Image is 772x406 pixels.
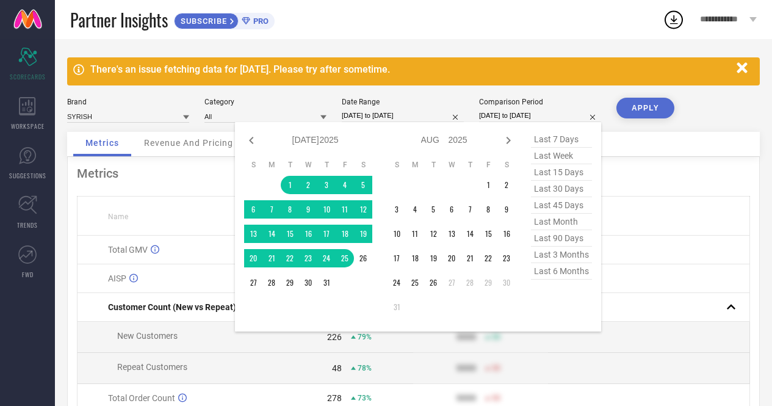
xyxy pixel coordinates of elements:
td: Tue Aug 12 2025 [424,225,442,243]
td: Sat Jul 26 2025 [354,249,372,267]
td: Wed Aug 13 2025 [442,225,461,243]
td: Tue Jul 01 2025 [281,176,299,194]
th: Sunday [388,160,406,170]
td: Sun Aug 24 2025 [388,274,406,292]
input: Select comparison period [479,109,601,122]
td: Wed Aug 27 2025 [442,274,461,292]
th: Monday [406,160,424,170]
span: PRO [250,16,269,26]
td: Sun Jul 20 2025 [244,249,262,267]
span: last month [531,214,592,230]
td: Sat Aug 16 2025 [497,225,516,243]
button: APPLY [616,98,674,118]
th: Saturday [497,160,516,170]
td: Sat Jul 05 2025 [354,176,372,194]
span: last 30 days [531,181,592,197]
span: last 6 months [531,263,592,280]
td: Mon Jul 28 2025 [262,274,281,292]
td: Tue Aug 05 2025 [424,200,442,219]
input: Select date range [342,109,464,122]
span: AISP [108,274,126,283]
div: There's an issue fetching data for [DATE]. Please try after sometime. [90,63,731,75]
td: Sun Aug 17 2025 [388,249,406,267]
th: Friday [336,160,354,170]
th: Wednesday [299,160,317,170]
span: Repeat Customers [117,362,187,372]
td: Tue Jul 22 2025 [281,249,299,267]
td: Wed Jul 16 2025 [299,225,317,243]
td: Mon Jul 07 2025 [262,200,281,219]
span: Revenue And Pricing [144,138,233,148]
td: Fri Jul 11 2025 [336,200,354,219]
div: 9999 [456,332,476,342]
span: last 15 days [531,164,592,181]
td: Fri Jul 25 2025 [336,249,354,267]
td: Thu Jul 17 2025 [317,225,336,243]
span: last 45 days [531,197,592,214]
span: Total Order Count [108,393,175,403]
td: Mon Jul 21 2025 [262,249,281,267]
div: Brand [67,98,189,106]
div: 9999 [456,393,476,403]
td: Fri Aug 22 2025 [479,249,497,267]
td: Tue Aug 19 2025 [424,249,442,267]
th: Thursday [461,160,479,170]
td: Sat Jul 12 2025 [354,200,372,219]
td: Tue Aug 26 2025 [424,274,442,292]
span: WORKSPACE [11,121,45,131]
span: FWD [22,270,34,279]
td: Sun Aug 31 2025 [388,298,406,316]
td: Sun Aug 10 2025 [388,225,406,243]
span: Name [108,212,128,221]
div: Next month [501,133,516,148]
td: Sun Jul 13 2025 [244,225,262,243]
div: Category [204,98,326,106]
td: Thu Aug 28 2025 [461,274,479,292]
td: Mon Aug 11 2025 [406,225,424,243]
td: Mon Aug 18 2025 [406,249,424,267]
span: SUBSCRIBE [175,16,230,26]
span: Metrics [85,138,119,148]
th: Tuesday [281,160,299,170]
div: Comparison Period [479,98,601,106]
td: Sat Jul 19 2025 [354,225,372,243]
td: Wed Aug 20 2025 [442,249,461,267]
td: Tue Jul 08 2025 [281,200,299,219]
td: Wed Aug 06 2025 [442,200,461,219]
span: 50 [492,394,500,402]
span: 50 [492,333,500,341]
td: Thu Jul 31 2025 [317,274,336,292]
td: Thu Aug 14 2025 [461,225,479,243]
td: Sun Jul 06 2025 [244,200,262,219]
span: last 90 days [531,230,592,247]
div: Metrics [77,166,750,181]
span: last 7 days [531,131,592,148]
a: SUBSCRIBEPRO [174,10,275,29]
td: Mon Jul 14 2025 [262,225,281,243]
span: 73% [358,394,372,402]
div: 48 [332,363,342,373]
div: 9999 [456,363,476,373]
td: Fri Jul 18 2025 [336,225,354,243]
td: Sun Jul 27 2025 [244,274,262,292]
td: Thu Jul 03 2025 [317,176,336,194]
div: Previous month [244,133,259,148]
span: TRENDS [17,220,38,230]
th: Thursday [317,160,336,170]
span: 50 [492,364,500,372]
th: Sunday [244,160,262,170]
td: Wed Jul 09 2025 [299,200,317,219]
td: Thu Jul 24 2025 [317,249,336,267]
td: Fri Aug 01 2025 [479,176,497,194]
span: Customer Count (New vs Repeat) [108,302,236,312]
td: Wed Jul 30 2025 [299,274,317,292]
td: Mon Aug 04 2025 [406,200,424,219]
th: Saturday [354,160,372,170]
td: Sat Aug 30 2025 [497,274,516,292]
td: Tue Jul 15 2025 [281,225,299,243]
td: Fri Aug 29 2025 [479,274,497,292]
th: Tuesday [424,160,442,170]
td: Thu Jul 10 2025 [317,200,336,219]
span: 79% [358,333,372,341]
td: Tue Jul 29 2025 [281,274,299,292]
